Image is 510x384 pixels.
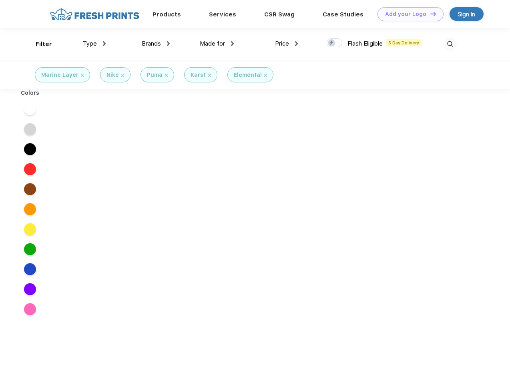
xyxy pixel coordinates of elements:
[106,71,119,79] div: Nike
[167,41,170,46] img: dropdown.png
[234,71,262,79] div: Elemental
[295,41,298,46] img: dropdown.png
[153,11,181,18] a: Products
[385,11,426,18] div: Add your Logo
[275,40,289,47] span: Price
[450,7,484,21] a: Sign in
[430,12,436,16] img: DT
[48,7,142,21] img: fo%20logo%202.webp
[142,40,161,47] span: Brands
[147,71,163,79] div: Puma
[103,41,106,46] img: dropdown.png
[121,74,124,77] img: filter_cancel.svg
[208,74,211,77] img: filter_cancel.svg
[347,40,383,47] span: Flash Eligible
[209,11,236,18] a: Services
[231,41,234,46] img: dropdown.png
[264,74,267,77] img: filter_cancel.svg
[15,89,46,97] div: Colors
[165,74,168,77] img: filter_cancel.svg
[444,38,457,51] img: desktop_search.svg
[386,39,422,46] span: 5 Day Delivery
[36,40,52,49] div: Filter
[81,74,84,77] img: filter_cancel.svg
[200,40,225,47] span: Made for
[458,10,475,19] div: Sign in
[83,40,97,47] span: Type
[41,71,78,79] div: Marine Layer
[191,71,206,79] div: Karst
[264,11,295,18] a: CSR Swag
